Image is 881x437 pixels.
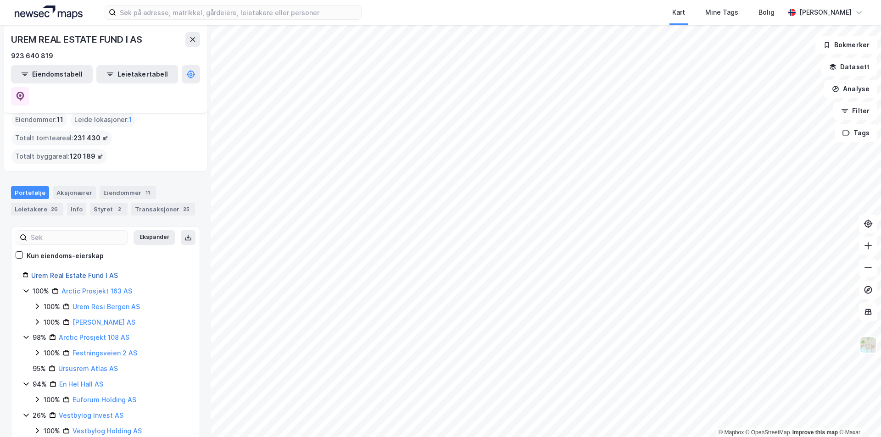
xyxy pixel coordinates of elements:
[815,36,877,54] button: Bokmerker
[11,65,93,83] button: Eiendomstabell
[11,186,49,199] div: Portefølje
[72,396,136,404] a: Euforum Holding AS
[72,318,135,326] a: [PERSON_NAME] AS
[799,7,852,18] div: [PERSON_NAME]
[11,131,112,145] div: Totalt tomteareal :
[719,429,744,436] a: Mapbox
[59,380,103,388] a: En Hel Hall AS
[58,365,118,372] a: Ursusrem Atlas AS
[33,332,46,343] div: 98%
[33,379,47,390] div: 94%
[44,317,60,328] div: 100%
[90,203,128,216] div: Styret
[134,230,175,245] button: Ekspander
[833,102,877,120] button: Filter
[27,250,104,261] div: Kun eiendoms-eierskap
[59,333,129,341] a: Arctic Prosjekt 108 AS
[824,80,877,98] button: Analyse
[859,336,877,354] img: Z
[33,363,46,374] div: 95%
[72,349,137,357] a: Festningsveien 2 AS
[11,32,144,47] div: UREM REAL ESTATE FUND I AS
[15,6,83,19] img: logo.a4113a55bc3d86da70a041830d287a7e.svg
[27,231,128,244] input: Søk
[758,7,775,18] div: Bolig
[31,271,118,279] a: Urem Real Estate Fund I AS
[70,151,103,162] span: 120 189 ㎡
[181,205,191,214] div: 25
[96,65,178,83] button: Leietakertabell
[835,124,877,142] button: Tags
[746,429,790,436] a: OpenStreetMap
[11,203,63,216] div: Leietakere
[67,203,86,216] div: Info
[33,286,49,297] div: 100%
[61,287,132,295] a: Arctic Prosjekt 163 AS
[792,429,838,436] a: Improve this map
[131,203,195,216] div: Transaksjoner
[821,58,877,76] button: Datasett
[59,411,123,419] a: Vestbylog Invest AS
[115,205,124,214] div: 2
[53,186,96,199] div: Aksjonærer
[72,303,140,310] a: Urem Resi Bergen AS
[44,394,60,405] div: 100%
[44,348,60,359] div: 100%
[705,7,738,18] div: Mine Tags
[11,112,67,127] div: Eiendommer :
[73,133,108,144] span: 231 430 ㎡
[11,149,107,164] div: Totalt byggareal :
[44,301,60,312] div: 100%
[33,410,46,421] div: 26%
[129,114,132,125] span: 1
[100,186,156,199] div: Eiendommer
[72,427,142,435] a: Vestbylog Holding AS
[116,6,361,19] input: Søk på adresse, matrikkel, gårdeiere, leietakere eller personer
[11,50,53,61] div: 923 640 819
[57,114,63,125] span: 11
[44,426,60,437] div: 100%
[71,112,136,127] div: Leide lokasjoner :
[672,7,685,18] div: Kart
[143,188,152,197] div: 11
[49,205,60,214] div: 26
[835,393,881,437] iframe: Chat Widget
